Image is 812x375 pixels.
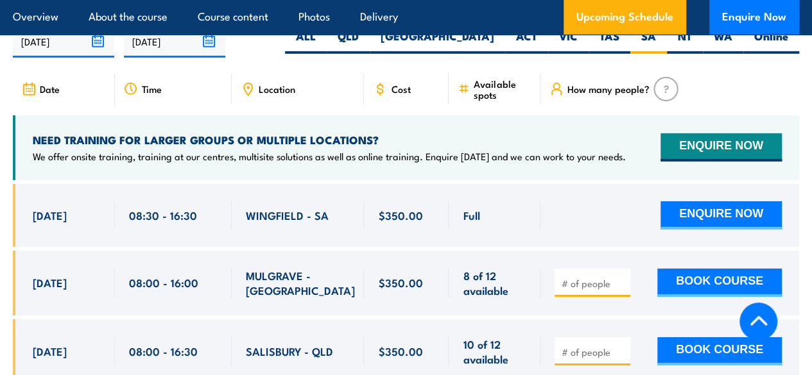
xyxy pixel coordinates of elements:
[378,208,422,222] span: $350.00
[124,25,225,58] input: To date
[370,29,505,54] label: [GEOGRAPHIC_DATA]
[474,78,531,100] span: Available spots
[246,344,333,358] span: SALISBURY - QLD
[703,29,743,54] label: WA
[378,275,422,290] span: $350.00
[33,133,626,147] h4: NEED TRAINING FOR LARGER GROUPS OR MULTIPLE LOCATIONS?
[327,29,370,54] label: QLD
[567,83,650,94] span: How many people?
[33,208,67,222] span: [DATE]
[505,29,548,54] label: ACT
[33,150,626,163] p: We offer onsite training, training at our centres, multisite solutions as well as online training...
[33,344,67,358] span: [DATE]
[246,208,329,222] span: WINGFIELD - SA
[548,29,589,54] label: VIC
[661,133,782,162] button: ENQUIRE NOW
[562,346,626,358] input: # of people
[378,344,422,358] span: $350.00
[667,29,703,54] label: NT
[657,337,782,365] button: BOOK COURSE
[589,29,630,54] label: TAS
[463,268,526,298] span: 8 of 12 available
[661,201,782,229] button: ENQUIRE NOW
[562,277,626,290] input: # of people
[630,29,667,54] label: SA
[33,275,67,290] span: [DATE]
[13,25,114,58] input: From date
[259,83,295,94] span: Location
[743,29,799,54] label: Online
[129,208,197,222] span: 08:30 - 16:30
[463,208,479,222] span: Full
[246,268,355,298] span: MULGRAVE - [GEOGRAPHIC_DATA]
[657,269,782,297] button: BOOK COURSE
[40,83,60,94] span: Date
[142,83,162,94] span: Time
[129,275,198,290] span: 08:00 - 16:00
[463,337,526,367] span: 10 of 12 available
[391,83,410,94] span: Cost
[129,344,198,358] span: 08:00 - 16:30
[285,29,327,54] label: ALL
